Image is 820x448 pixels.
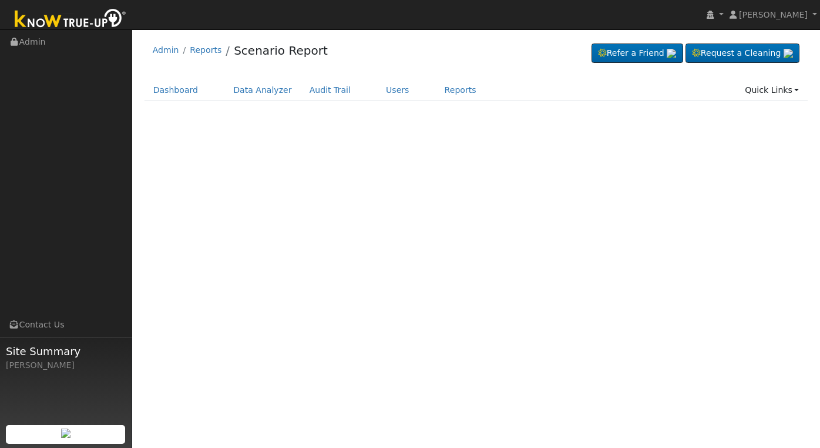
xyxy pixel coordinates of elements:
img: retrieve [61,429,70,438]
a: Quick Links [736,79,808,101]
a: Audit Trail [301,79,359,101]
a: Admin [153,45,179,55]
div: [PERSON_NAME] [6,359,126,372]
a: Scenario Report [234,44,328,58]
a: Data Analyzer [224,79,301,101]
span: Site Summary [6,343,126,359]
a: Reports [436,79,485,101]
span: [PERSON_NAME] [739,10,808,19]
a: Refer a Friend [592,44,683,63]
a: Dashboard [144,79,207,101]
a: Reports [190,45,221,55]
img: retrieve [784,49,793,58]
a: Users [377,79,418,101]
img: Know True-Up [9,6,132,33]
a: Request a Cleaning [685,44,799,63]
img: retrieve [667,49,676,58]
